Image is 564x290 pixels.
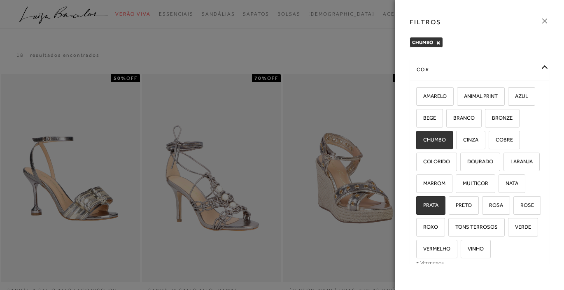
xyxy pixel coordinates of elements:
[415,224,423,232] input: ROXO
[420,260,447,266] a: Ver menos...
[497,181,506,189] input: NATA
[415,115,423,123] input: BEGE
[454,181,463,189] input: MULTICOR
[415,93,423,102] input: AMARELO
[509,224,531,230] span: VERDE
[483,202,503,208] span: ROSA
[459,159,467,167] input: DOURADO
[417,115,436,121] span: BEGE
[417,246,450,252] span: VERMELHO
[457,180,488,186] span: MULTICOR
[415,159,423,167] input: COLORIDO
[487,137,496,145] input: COBRE
[507,93,515,102] input: AZUL
[417,224,438,230] span: ROXO
[417,137,446,143] span: CHUMBO
[461,158,493,165] span: DOURADO
[461,246,484,252] span: VINHO
[507,224,515,232] input: VERDE
[416,259,419,266] span: -
[457,137,478,143] span: CINZA
[417,93,447,99] span: AMARELO
[486,115,513,121] span: BRONZE
[459,246,468,254] input: VINHO
[417,158,450,165] span: COLORIDO
[455,137,463,145] input: CINZA
[512,202,520,211] input: ROSE
[436,40,440,46] button: CHUMBO Close
[449,224,498,230] span: TONS TERROSOS
[509,93,528,99] span: AZUL
[410,59,549,81] div: cor
[410,17,441,27] h3: FILTROS
[417,202,438,208] span: PRATA
[514,202,534,208] span: ROSE
[412,39,433,45] span: CHUMBO
[489,137,513,143] span: COBRE
[450,202,472,208] span: PRETO
[415,137,423,145] input: CHUMBO
[447,115,475,121] span: BRANCO
[481,202,489,211] input: ROSA
[456,93,464,102] input: ANIMAL PRINT
[445,115,453,123] input: BRANCO
[415,246,423,254] input: VERMELHO
[417,180,445,186] span: MARROM
[458,93,498,99] span: ANIMAL PRINT
[499,180,518,186] span: NATA
[415,181,423,189] input: MARROM
[415,202,423,211] input: PRATA
[447,202,456,211] input: PRETO
[447,224,455,232] input: TONS TERROSOS
[502,159,510,167] input: LARANJA
[484,115,492,123] input: BRONZE
[504,158,533,165] span: LARANJA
